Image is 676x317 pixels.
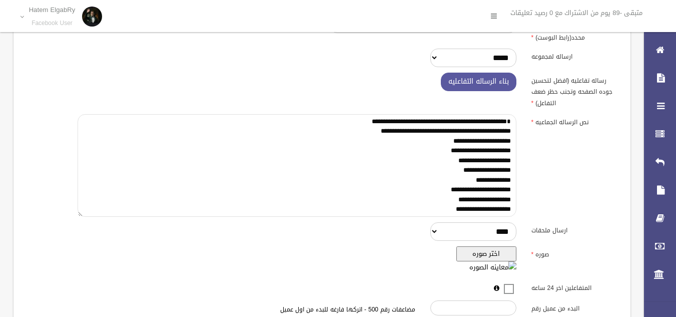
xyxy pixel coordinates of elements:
[524,49,625,63] label: ارساله لمجموعه
[469,261,516,273] img: معاينه الصوره
[178,306,415,313] h6: مضاعفات رقم 500 - اتركها فارغه للبدء من اول عميل
[524,246,625,260] label: صوره
[524,73,625,109] label: رساله تفاعليه (افضل لتحسين جوده الصفحه وتجنب حظر ضعف التفاعل)
[524,222,625,236] label: ارسال ملحقات
[441,73,516,91] button: بناء الرساله التفاعليه
[524,300,625,314] label: البدء من عميل رقم
[524,279,625,293] label: المتفاعلين اخر 24 ساعه
[456,246,516,261] button: اختر صوره
[524,114,625,128] label: نص الرساله الجماعيه
[29,6,76,14] p: Hatem ElgabRy
[29,20,76,27] small: Facebook User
